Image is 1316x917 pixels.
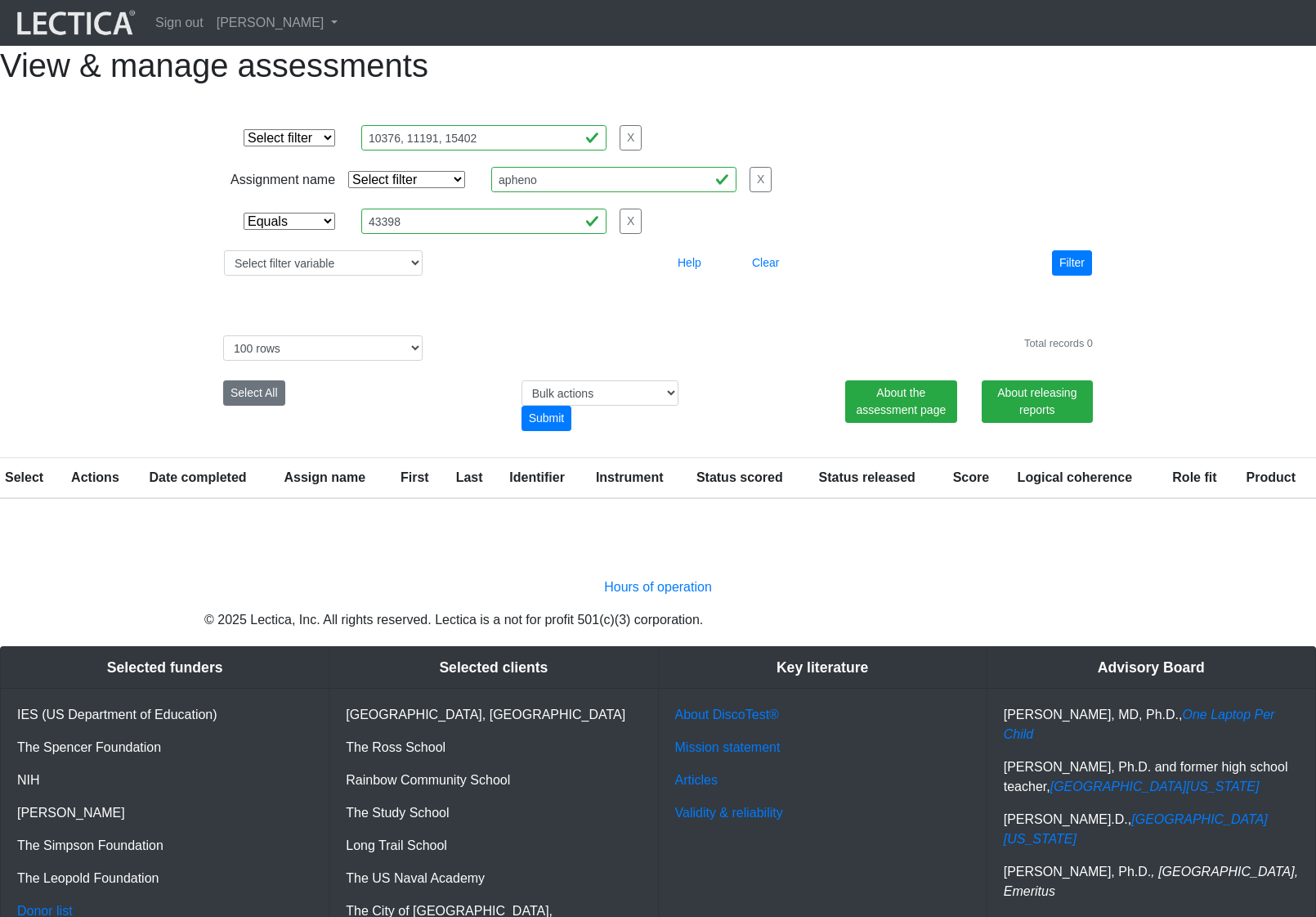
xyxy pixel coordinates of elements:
[149,470,246,484] a: Date completed
[17,869,312,888] p: The Leopold Foundation
[61,458,139,499] th: Actions
[670,250,709,276] button: Help
[17,738,312,757] p: The Spencer Foundation
[149,7,210,39] a: Sign out
[675,740,781,754] a: Mission statement
[346,771,641,790] p: Rainbow Community School
[1172,470,1216,484] a: Role fit
[346,738,641,757] p: The Ross School
[1004,862,1299,901] p: [PERSON_NAME], Ph.D.
[987,647,1315,689] div: Advisory Board
[17,771,312,790] p: NIH
[819,470,915,484] a: Status released
[346,836,641,856] p: Long Trail School
[953,470,989,484] a: Score
[1004,812,1268,846] a: [GEOGRAPHIC_DATA][US_STATE]
[1004,705,1299,744] p: [PERSON_NAME], MD, Ph.D.,
[346,803,641,823] p: The Study School
[1050,780,1260,793] a: [GEOGRAPHIC_DATA][US_STATE]
[675,708,779,721] a: About DiscoTest®
[1004,757,1299,797] p: [PERSON_NAME], Ph.D. and former high school teacher,
[456,470,483,484] a: Last
[204,610,1112,630] p: © 2025 Lectica, Inc. All rights reserved. Lectica is a not for profit 501(c)(3) corporation.
[521,406,572,431] div: Submit
[1004,810,1299,849] p: [PERSON_NAME].D.,
[845,380,956,423] a: About the assessment page
[17,803,312,823] p: [PERSON_NAME]
[346,869,641,888] p: The US Naval Academy
[675,806,783,820] a: Validity & reliability
[401,470,429,484] a: First
[17,836,312,856] p: The Simpson Foundation
[329,647,657,689] div: Selected clients
[223,380,285,406] button: Select All
[675,773,718,787] a: Articles
[231,170,335,190] div: Assignment name
[275,458,392,499] th: Assign name
[750,167,772,192] button: X
[210,7,344,39] a: [PERSON_NAME]
[1004,865,1298,898] em: , [GEOGRAPHIC_DATA], Emeritus
[745,250,786,276] button: Clear
[509,470,565,484] a: Identifier
[1024,335,1093,351] div: Total records 0
[659,647,987,689] div: Key literature
[17,705,312,725] p: IES (US Department of Education)
[620,125,642,151] button: X
[1052,250,1092,276] button: Filter
[696,470,783,484] a: Status scored
[346,705,641,725] p: [GEOGRAPHIC_DATA], [GEOGRAPHIC_DATA]
[982,380,1093,423] a: About releasing reports
[1,647,329,689] div: Selected funders
[670,255,709,269] a: Help
[620,209,642,234] button: X
[1018,470,1133,484] a: Logical coherence
[1247,470,1296,484] a: Product
[596,470,664,484] a: Instrument
[604,580,712,594] a: Hours of operation
[13,7,136,38] img: lecticalive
